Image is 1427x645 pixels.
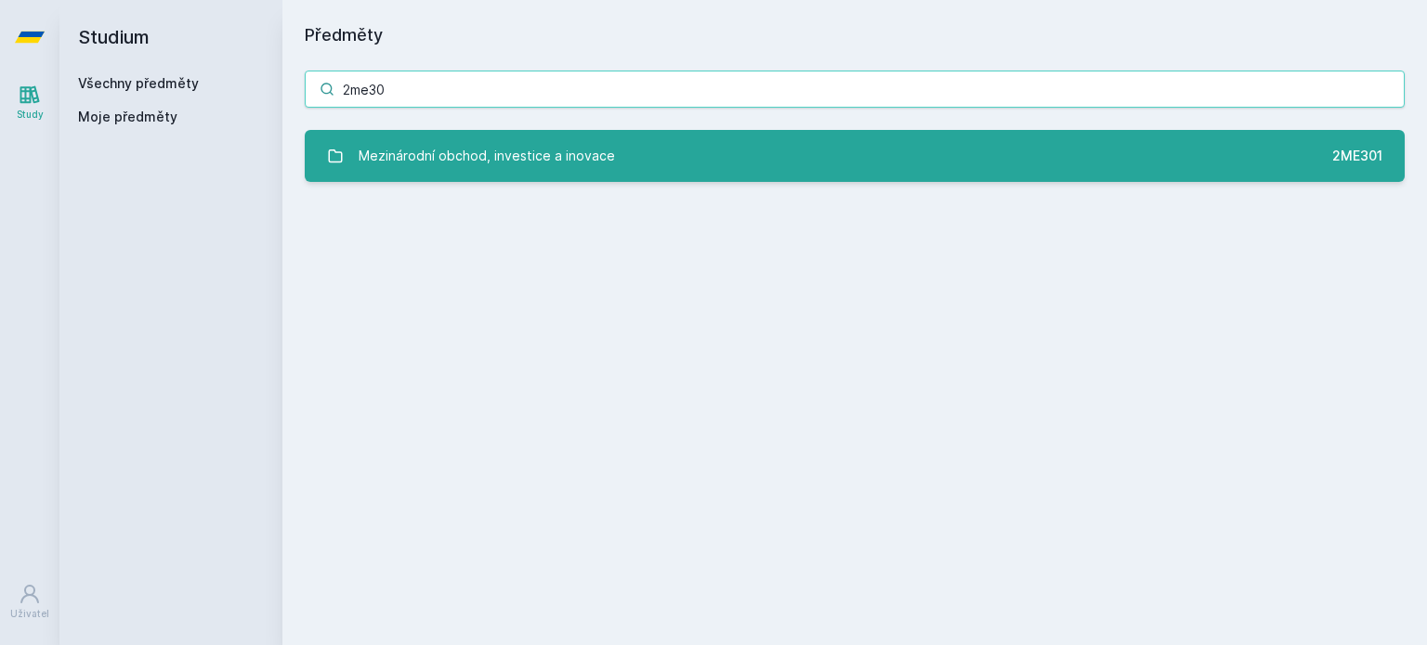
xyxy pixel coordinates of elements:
[359,137,615,174] div: Mezinárodní obchod, investice a inovace
[305,71,1405,108] input: Název nebo ident předmětu…
[78,75,199,91] a: Všechny předměty
[305,22,1405,48] h1: Předměty
[305,130,1405,182] a: Mezinárodní obchod, investice a inovace 2ME301
[4,574,56,630] a: Uživatel
[10,607,49,621] div: Uživatel
[1332,147,1382,165] div: 2ME301
[78,108,177,126] span: Moje předměty
[17,108,44,122] div: Study
[4,74,56,131] a: Study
